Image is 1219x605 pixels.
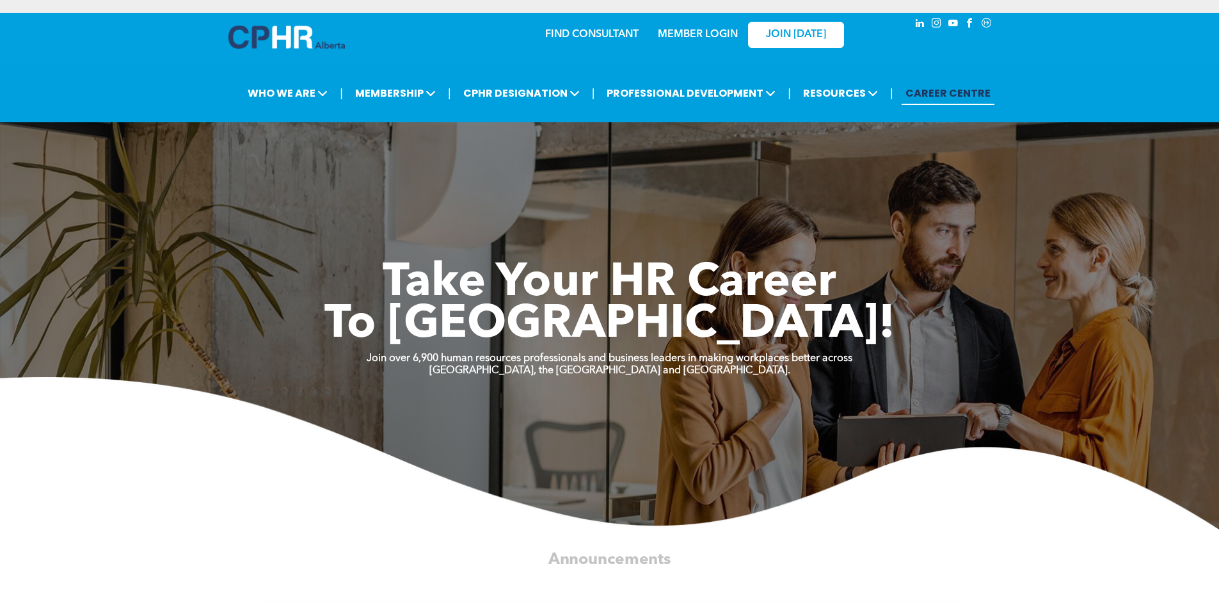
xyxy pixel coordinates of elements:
strong: [GEOGRAPHIC_DATA], the [GEOGRAPHIC_DATA] and [GEOGRAPHIC_DATA]. [429,366,790,376]
a: JOIN [DATE] [748,22,844,48]
span: PROFESSIONAL DEVELOPMENT [603,81,779,105]
li: | [340,80,343,106]
li: | [788,80,791,106]
a: MEMBER LOGIN [658,29,738,40]
a: FIND CONSULTANT [545,29,639,40]
a: CAREER CENTRE [902,81,994,105]
span: MEMBERSHIP [351,81,440,105]
a: linkedin [913,16,927,33]
span: RESOURCES [799,81,882,105]
a: facebook [963,16,977,33]
span: CPHR DESIGNATION [459,81,584,105]
li: | [592,80,595,106]
span: Take Your HR Career [383,261,836,307]
span: WHO WE ARE [244,81,331,105]
li: | [448,80,451,106]
span: JOIN [DATE] [766,29,826,41]
span: To [GEOGRAPHIC_DATA]! [324,302,895,348]
img: A blue and white logo for cp alberta [228,26,345,49]
li: | [890,80,893,106]
a: instagram [930,16,944,33]
a: youtube [946,16,960,33]
span: Announcements [548,552,671,567]
a: Social network [980,16,994,33]
strong: Join over 6,900 human resources professionals and business leaders in making workplaces better ac... [367,353,852,364]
